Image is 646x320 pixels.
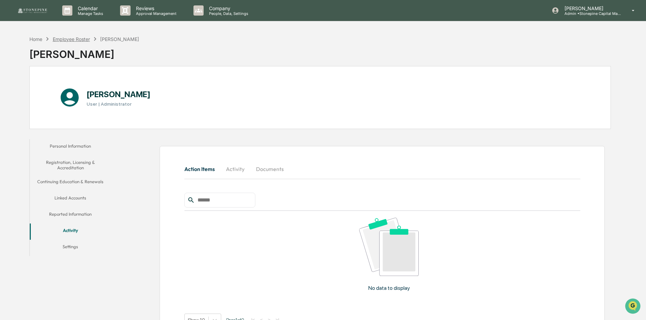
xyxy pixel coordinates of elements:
[53,36,90,42] div: Employee Roster
[131,11,180,16] p: Approval Management
[624,298,643,316] iframe: Open customer support
[100,36,139,42] div: [PERSON_NAME]
[30,223,111,240] button: Activity
[72,11,107,16] p: Manage Tasks
[29,36,42,42] div: Home
[30,139,111,155] button: Personal Information
[30,175,111,191] button: Continuing Education & Renewals
[44,19,120,27] div: i was under the stonepine group
[87,101,151,107] h3: User | Administrator
[184,161,220,177] button: Action Items
[30,191,111,207] button: Linked Accounts
[359,218,419,276] img: No data
[368,285,410,291] p: No data to display
[117,209,125,217] button: Send
[559,5,622,11] p: [PERSON_NAME]
[7,5,15,14] button: back
[30,139,111,256] div: secondary tabs example
[91,84,123,89] span: 15 minutes ago
[559,11,622,16] p: Admin • Stonepine Capital Management
[87,89,151,99] h1: [PERSON_NAME]
[25,101,114,141] p: No, you can create groups in each client org as well! You just need to create them as a user grou...
[29,43,139,60] div: [PERSON_NAME]
[30,240,111,256] button: Settings
[44,37,120,45] div: since the task is in that instance
[18,5,26,14] img: Go home
[25,144,114,201] img: Screenshot 2025-09-18 at 5.03.42 PM.png
[16,7,49,14] img: logo
[72,5,107,11] p: Calendar
[204,5,252,11] p: Company
[220,161,251,177] button: Activity
[30,207,111,223] button: Reported Information
[251,161,289,177] button: Documents
[131,5,180,11] p: Reviews
[44,55,120,79] div: so in order to create a new group, it needs to be done ins taging?
[30,155,111,175] button: Registration, Licensing & Accreditation
[204,11,252,16] p: People, Data, Settings
[184,161,580,177] div: secondary tabs example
